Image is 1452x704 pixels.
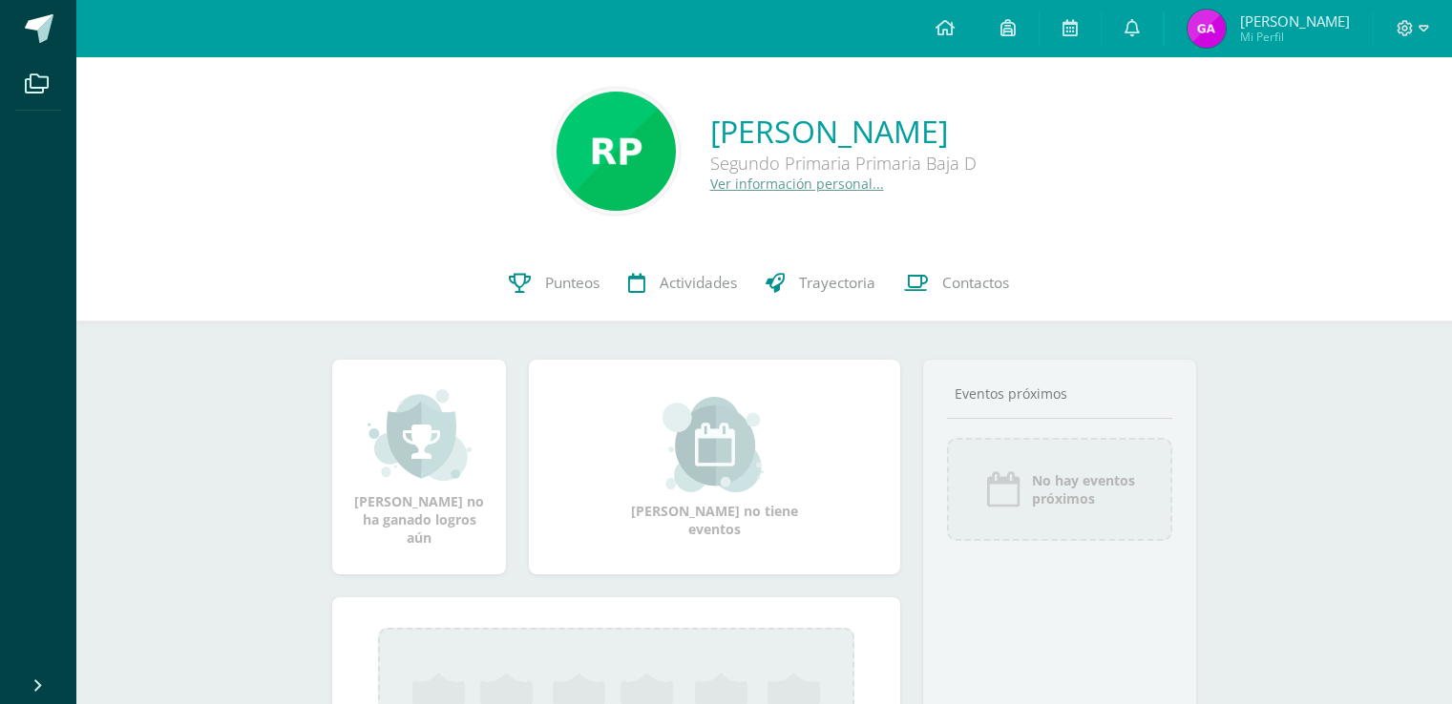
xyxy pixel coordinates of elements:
div: [PERSON_NAME] no ha ganado logros aún [351,387,487,547]
div: Segundo Primaria Primaria Baja D [710,152,977,175]
a: [PERSON_NAME] [710,111,977,152]
span: Trayectoria [799,273,875,293]
img: 33125bfce6869fbfa96fe7e88d501b88.png [557,92,676,211]
span: [PERSON_NAME] [1240,11,1350,31]
a: Actividades [614,245,751,321]
span: No hay eventos próximos [1032,471,1135,507]
img: f716b86776bf98e09adf51f79a20cf3a.png [1188,10,1226,48]
span: Actividades [660,273,737,293]
a: Contactos [890,245,1023,321]
span: Punteos [545,273,600,293]
div: [PERSON_NAME] no tiene eventos [620,397,810,538]
img: event_small.png [663,397,767,492]
span: Mi Perfil [1240,29,1350,45]
img: achievement_small.png [368,387,472,483]
img: event_icon.png [984,470,1022,508]
a: Trayectoria [751,245,890,321]
div: Eventos próximos [947,384,1172,403]
a: Punteos [495,245,614,321]
span: Contactos [942,273,1009,293]
a: Ver información personal... [710,175,884,193]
